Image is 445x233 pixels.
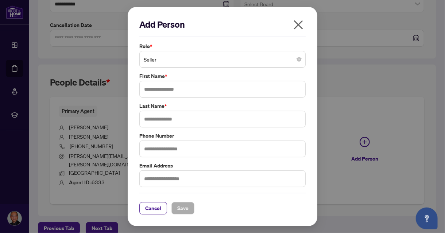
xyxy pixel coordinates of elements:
label: Last Name [139,102,306,110]
button: Open asap [416,208,438,229]
button: Save [171,202,194,214]
span: close-circle [297,57,301,62]
button: Cancel [139,202,167,214]
span: Cancel [145,202,161,214]
label: First Name [139,72,306,80]
label: Email Address [139,162,306,170]
h2: Add Person [139,19,306,30]
span: close [293,19,304,31]
label: Phone Number [139,132,306,140]
span: Seller [144,52,301,66]
label: Role [139,42,306,50]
